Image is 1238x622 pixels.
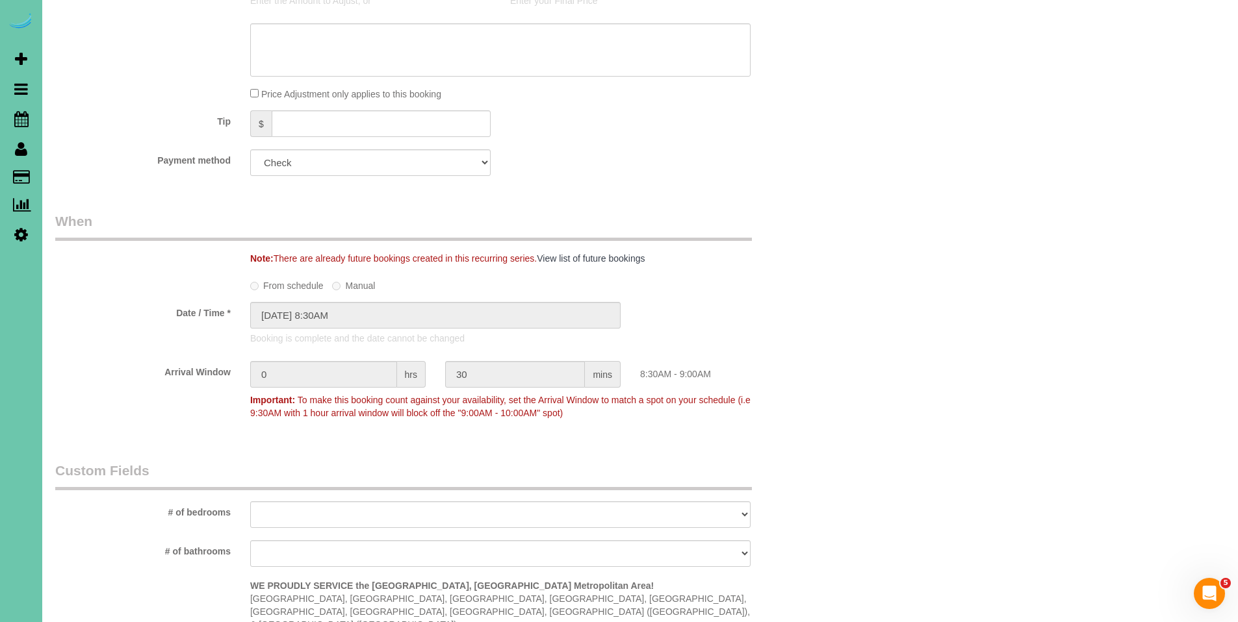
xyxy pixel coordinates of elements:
[250,110,272,137] span: $
[55,461,752,490] legend: Custom Fields
[8,13,34,31] img: Automaid Logo
[45,149,240,167] label: Payment method
[261,89,441,99] span: Price Adjustment only applies to this booking
[45,540,240,558] label: # of bathrooms
[250,282,259,290] input: From schedule
[332,275,375,292] label: Manual
[250,302,621,329] input: MM/DD/YYYY HH:MM
[397,361,426,388] span: hrs
[250,395,295,405] strong: Important:
[537,253,645,264] a: View list of future bookings
[332,282,341,290] input: Manual
[1220,578,1231,588] span: 5
[45,302,240,319] label: Date / Time *
[250,332,751,345] p: Booking is complete and the date cannot be changed
[250,275,324,292] label: From schedule
[1194,578,1225,609] iframe: Intercom live chat
[585,361,621,388] span: mins
[45,361,240,379] label: Arrival Window
[45,110,240,128] label: Tip
[630,361,825,380] div: 8:30AM - 9:00AM
[250,253,274,264] strong: Note:
[250,395,751,418] span: To make this booking count against your availability, set the Arrival Window to match a spot on y...
[55,212,752,241] legend: When
[250,580,654,591] strong: WE PROUDLY SERVICE the [GEOGRAPHIC_DATA], [GEOGRAPHIC_DATA] Metropolitan Area!
[240,252,825,265] div: There are already future bookings created in this recurring series.
[45,501,240,519] label: # of bedrooms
